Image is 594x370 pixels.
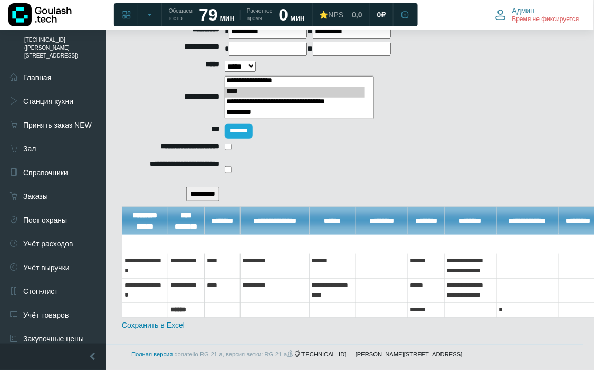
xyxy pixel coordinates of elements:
span: ₽ [381,10,386,20]
span: NPS [329,11,344,19]
strong: 0 [279,5,289,24]
img: Логотип компании Goulash.tech [8,3,72,26]
span: donatello RG-21-a, версия ветки: RG-21-a [175,352,295,358]
a: 0 ₽ [371,5,392,24]
strong: 79 [199,5,218,24]
a: ⭐NPS 0,0 [313,5,369,24]
span: Админ [512,6,535,15]
span: мин [220,14,234,22]
span: Расчетное время [247,7,272,22]
span: 0 [377,10,381,20]
span: 0,0 [352,10,362,20]
button: Админ Время не фиксируется [489,4,586,26]
span: Обещаем гостю [169,7,193,22]
a: Обещаем гостю 79 мин Расчетное время 0 мин [162,5,311,24]
a: Полная версия [131,352,173,358]
span: мин [290,14,304,22]
div: ⭐ [320,10,344,20]
span: Время не фиксируется [512,15,579,24]
footer: [TECHNICAL_ID] — [PERSON_NAME][STREET_ADDRESS] [11,345,583,365]
a: Сохранить в Excel [122,321,185,329]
